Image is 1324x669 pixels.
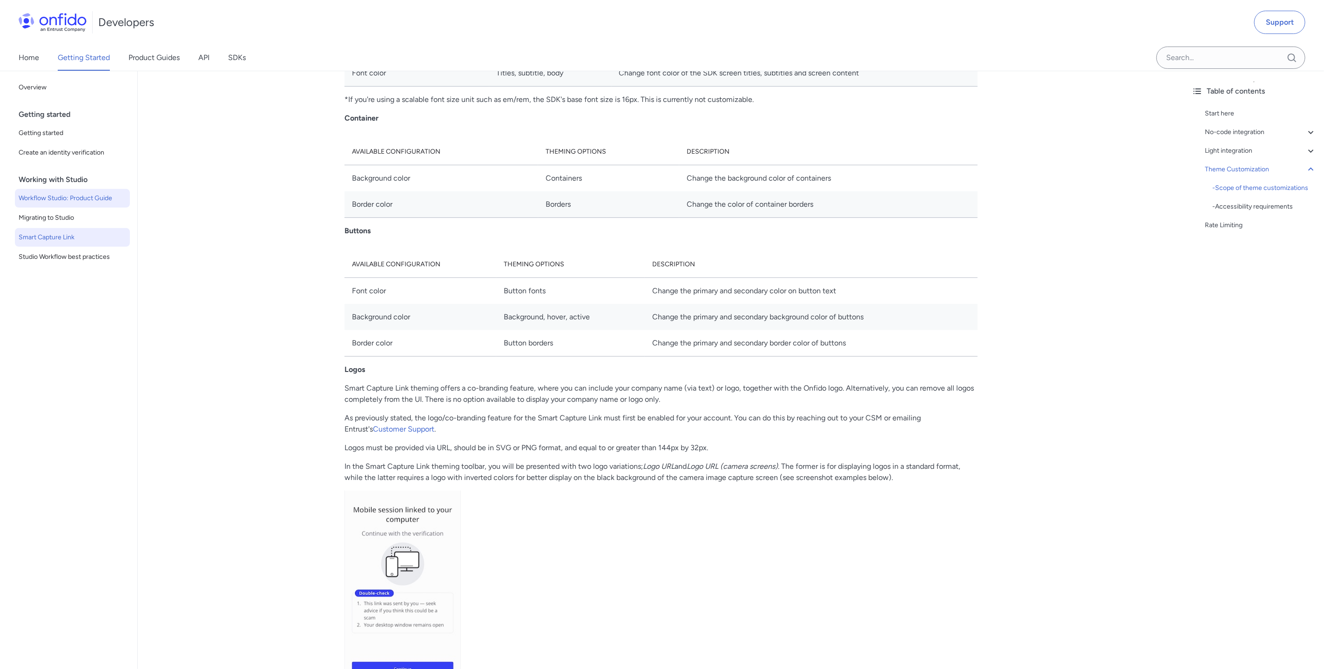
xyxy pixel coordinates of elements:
div: Working with Studio [19,170,134,189]
span: Migrating to Studio [19,212,126,223]
td: Change the background color of containers [679,165,978,192]
a: Overview [15,78,130,97]
strong: Logos [345,365,365,374]
a: Getting started [15,124,130,142]
em: Logo URL [643,462,675,471]
em: Logo URL (camera screens) [687,462,778,471]
td: Button fonts [496,278,645,304]
span: Smart Capture Link [19,232,126,243]
a: Start here [1205,108,1317,119]
td: Font color [345,278,496,304]
a: -Accessibility requirements [1212,201,1317,212]
a: Light integration [1205,145,1317,156]
p: In the Smart Capture Link theming toolbar, you will be presented with two logo variations; and . ... [345,461,978,483]
a: Workflow Studio: Product Guide [15,189,130,208]
th: Description [679,139,978,165]
a: Smart Capture Link [15,228,130,247]
a: -Scope of theme customizations [1212,182,1317,194]
div: Getting started [19,105,134,124]
td: Font color [345,60,489,87]
img: Onfido Logo [19,13,87,32]
td: Border color [345,191,538,218]
h1: Developers [98,15,154,30]
th: Theming options [496,251,645,278]
td: Background color [345,304,496,330]
td: Change the color of container borders [679,191,978,218]
td: Button borders [496,330,645,357]
div: Table of contents [1192,86,1317,97]
td: Borders [538,191,679,218]
span: Getting started [19,128,126,139]
a: SDKs [228,45,246,71]
a: Customer Support [373,425,434,433]
th: Available configuration [345,251,496,278]
td: Background color [345,165,538,192]
a: Support [1254,11,1305,34]
span: Studio Workflow best practices [19,251,126,263]
th: Available configuration [345,139,538,165]
td: Titles, subtitle, body [489,60,612,87]
span: Overview [19,82,126,93]
a: Rate Limiting [1205,220,1317,231]
th: Description [645,251,978,278]
p: Smart Capture Link theming offers a co-branding feature, where you can include your company name ... [345,383,978,405]
div: - Accessibility requirements [1212,201,1317,212]
span: Create an identity verification [19,147,126,158]
td: Change the primary and secondary background color of buttons [645,304,978,330]
span: Workflow Studio: Product Guide [19,193,126,204]
th: Theming options [538,139,679,165]
a: Home [19,45,39,71]
td: Background, hover, active [496,304,645,330]
a: Create an identity verification [15,143,130,162]
div: - Scope of theme customizations [1212,182,1317,194]
a: Theme Customization [1205,164,1317,175]
td: Change the primary and secondary border color of buttons [645,330,978,357]
strong: Container [345,114,378,122]
a: No-code integration [1205,127,1317,138]
td: Change font color of the SDK screen titles, subtitles and screen content [612,60,978,87]
a: Migrating to Studio [15,209,130,227]
input: Onfido search input field [1156,47,1305,69]
a: Getting Started [58,45,110,71]
a: API [198,45,209,71]
a: Studio Workflow best practices [15,248,130,266]
td: Border color [345,330,496,357]
p: *If you're using a scalable font size unit such as em/rem, the SDK's base font size is 16px. This... [345,94,978,105]
strong: Buttons [345,226,371,235]
p: Logos must be provided via URL, should be in SVG or PNG format, and equal to or greater than 144p... [345,442,978,453]
a: Product Guides [128,45,180,71]
p: As previously stated, the logo/co-branding feature for the Smart Capture Link must first be enabl... [345,412,978,435]
td: Containers [538,165,679,192]
td: Change the primary and secondary color on button text [645,278,978,304]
